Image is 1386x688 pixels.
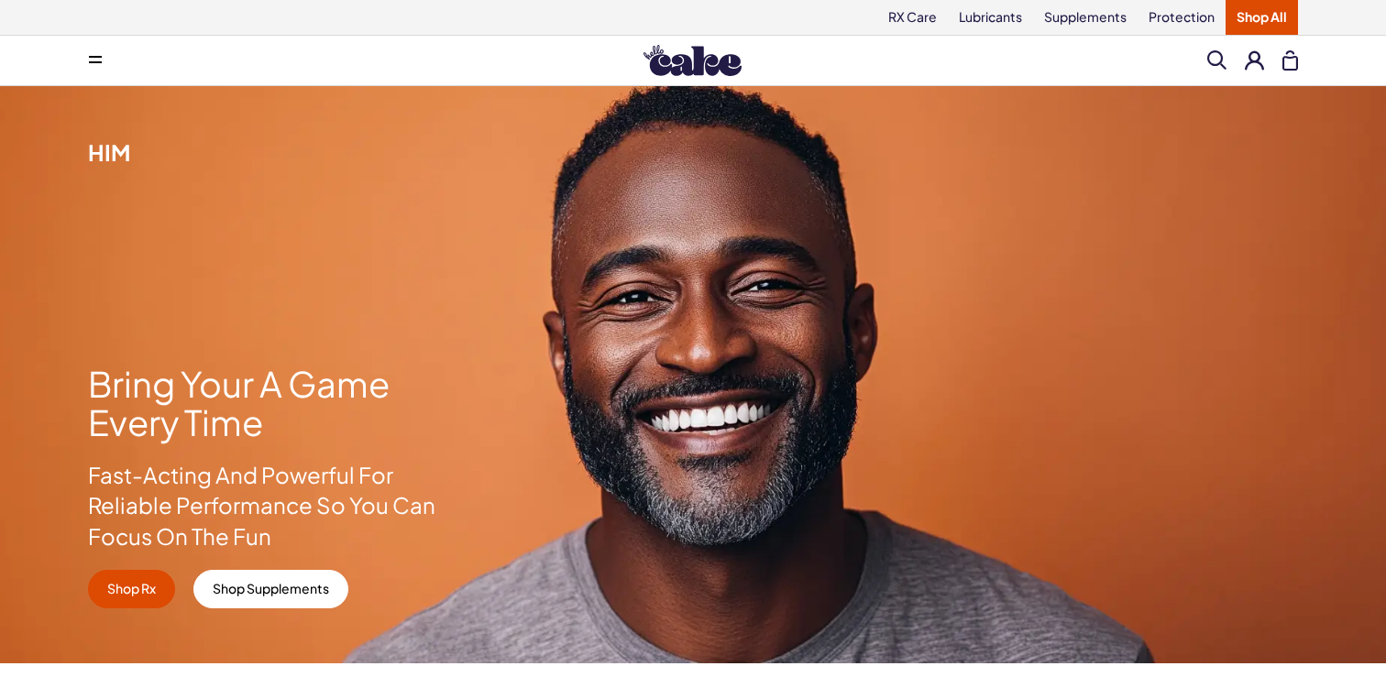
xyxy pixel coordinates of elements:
p: Fast-Acting And Powerful For Reliable Performance So You Can Focus On The Fun [88,460,438,552]
img: Hello Cake [643,45,742,76]
a: Shop Rx [88,570,175,608]
a: Shop Supplements [193,570,348,608]
h1: Bring Your A Game Every Time [88,365,438,442]
span: Him [88,138,130,166]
